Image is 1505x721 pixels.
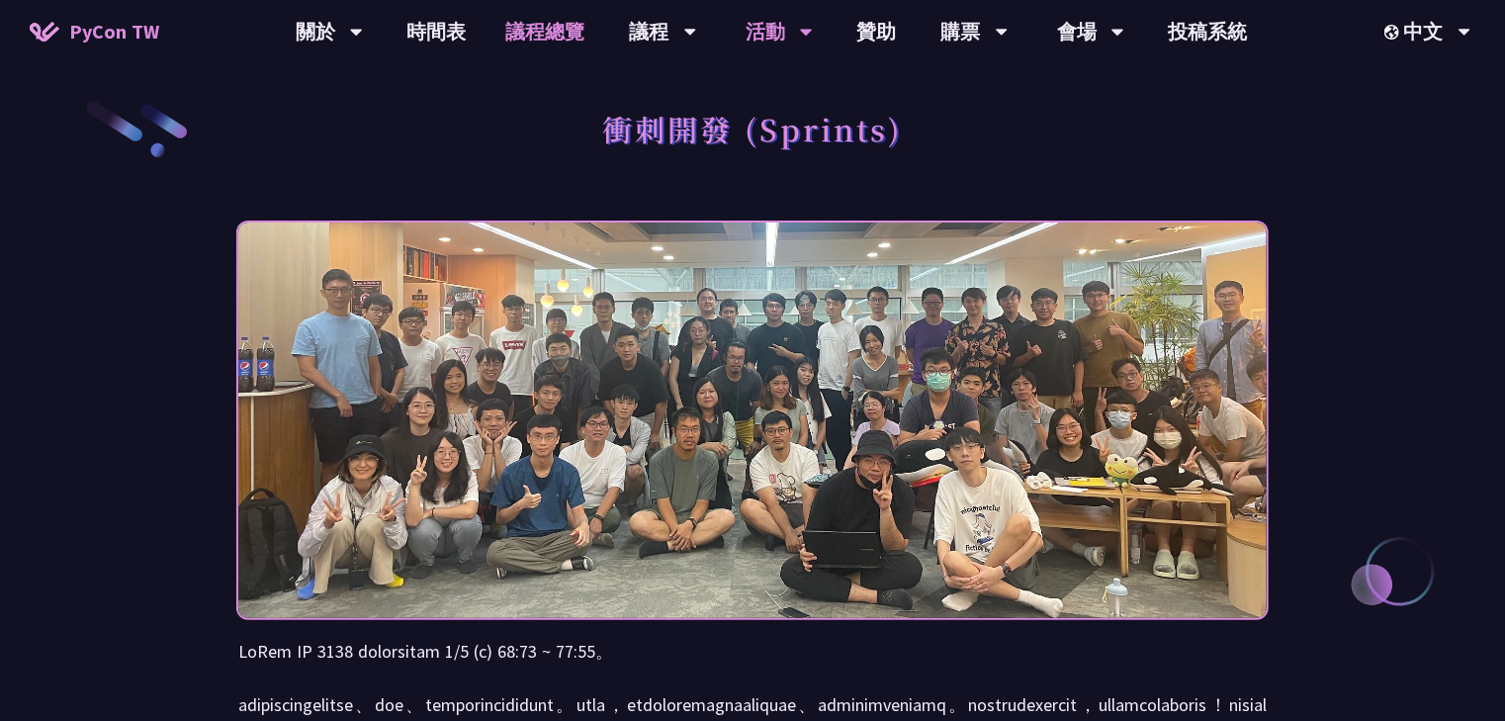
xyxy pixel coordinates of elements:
a: PyCon TW [10,7,179,56]
img: Home icon of PyCon TW 2025 [30,22,59,42]
h1: 衝刺開發 (Sprints) [602,99,903,158]
img: Locale Icon [1384,25,1404,40]
span: PyCon TW [69,17,159,46]
img: Photo of PyCon Taiwan Sprints [238,169,1267,672]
